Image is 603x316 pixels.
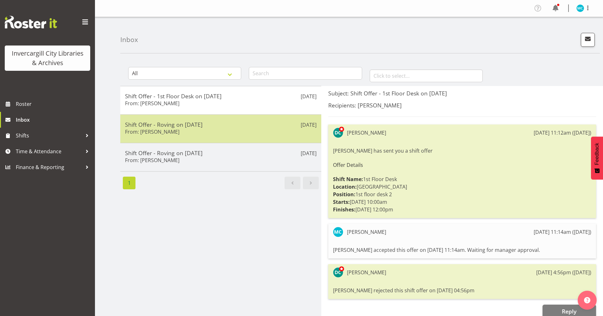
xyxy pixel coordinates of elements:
[285,177,300,189] a: Previous page
[534,129,591,137] div: [DATE] 11:12am ([DATE])
[562,307,576,315] span: Reply
[16,162,82,172] span: Finance & Reporting
[534,228,591,236] div: [DATE] 11:14am ([DATE])
[333,227,343,237] img: michelle-cunningham11683.jpg
[16,99,92,109] span: Roster
[333,191,355,198] strong: Position:
[5,16,57,28] img: Rosterit website logo
[303,177,319,189] a: Next page
[576,4,584,12] img: michelle-cunningham11683.jpg
[333,145,591,215] div: [PERSON_NAME] has sent you a shift offer 1st Floor Desk [GEOGRAPHIC_DATA] 1st floor desk 2 [DATE]...
[120,36,138,43] h4: Inbox
[249,67,362,80] input: Search
[125,93,317,100] h5: Shift Offer - 1st Floor Desk on [DATE]
[11,49,84,68] div: Invercargill City Libraries & Archives
[125,121,317,128] h5: Shift Offer - Roving on [DATE]
[301,149,317,157] p: [DATE]
[333,206,355,213] strong: Finishes:
[328,102,596,109] h5: Recipients: [PERSON_NAME]
[347,228,386,236] div: [PERSON_NAME]
[347,129,386,137] div: [PERSON_NAME]
[333,128,343,138] img: donald-cunningham11616.jpg
[16,131,82,140] span: Shifts
[301,121,317,129] p: [DATE]
[584,297,590,303] img: help-xxl-2.png
[333,198,350,205] strong: Starts:
[125,129,179,135] h6: From: [PERSON_NAME]
[333,176,363,183] strong: Shift Name:
[125,157,179,163] h6: From: [PERSON_NAME]
[333,183,357,190] strong: Location:
[594,143,600,165] span: Feedback
[333,267,343,277] img: donald-cunningham11616.jpg
[16,147,82,156] span: Time & Attendance
[370,70,483,82] input: Click to select...
[16,115,92,125] span: Inbox
[333,285,591,296] div: [PERSON_NAME] rejected this shift offer on [DATE] 04:56pm
[125,100,179,106] h6: From: [PERSON_NAME]
[301,93,317,100] p: [DATE]
[328,90,596,97] h5: Subject: Shift Offer - 1st Floor Desk on [DATE]
[333,245,591,255] div: [PERSON_NAME] accepted this offer on [DATE] 11:14am. Waiting for manager approval.
[125,149,317,156] h5: Shift Offer - Roving on [DATE]
[333,162,591,168] h6: Offer Details
[591,137,603,179] button: Feedback - Show survey
[347,269,386,276] div: [PERSON_NAME]
[536,269,591,276] div: [DATE] 4:56pm ([DATE])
